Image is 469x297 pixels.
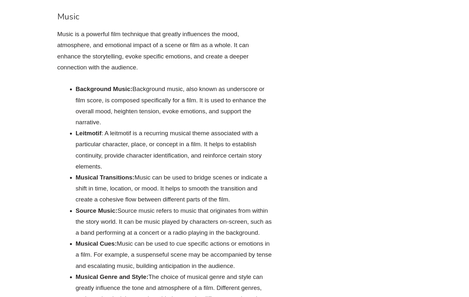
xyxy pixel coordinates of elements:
li: Music can be used to bridge scenes or indicate a shift in time, location, or mood. It helps to sm... [76,172,273,205]
strong: Musical Transitions: [76,174,135,181]
p: Music is a powerful film technique that greatly influences the mood, atmosphere, and emotional im... [57,29,273,73]
strong: Musical Cues: [76,240,117,247]
li: Source music refers to music that originates from within the story world. It can be music played ... [76,205,273,239]
strong: Musical Genre and Style: [76,273,149,280]
li: Music can be used to cue specific actions or emotions in a film. For example, a suspenseful scene... [76,238,273,271]
strong: Leitmotif [76,130,102,137]
li: Background music, also known as underscore or film score, is composed specifically for a film. It... [76,84,273,128]
li: : A leitmotif is a recurring musical theme associated with a particular character, place, or conc... [76,128,273,172]
iframe: Chat Widget [358,224,469,297]
h3: Music [57,11,273,22]
strong: Source Music: [76,207,118,214]
strong: Background Music: [76,86,132,92]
